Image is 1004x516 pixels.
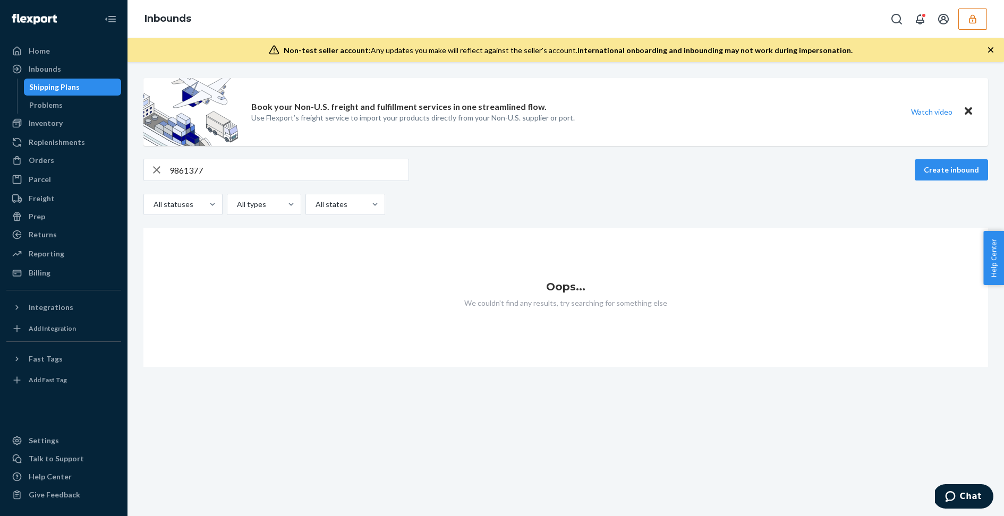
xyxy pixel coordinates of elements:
[6,468,121,485] a: Help Center
[962,104,975,119] button: Close
[983,231,1004,285] button: Help Center
[6,134,121,151] a: Replenishments
[6,226,121,243] a: Returns
[6,190,121,207] a: Freight
[169,159,409,180] input: Search inbounds by name, destination, msku...
[29,324,76,333] div: Add Integration
[6,299,121,316] button: Integrations
[6,152,121,169] a: Orders
[29,82,80,92] div: Shipping Plans
[29,100,63,110] div: Problems
[24,97,122,114] a: Problems
[904,104,959,119] button: Watch video
[6,450,121,467] button: Talk to Support
[29,155,54,166] div: Orders
[236,199,237,210] input: All types
[577,46,853,55] span: International onboarding and inbounding may not work during impersonation.
[6,486,121,503] button: Give Feedback
[6,320,121,337] a: Add Integration
[284,45,853,56] div: Any updates you make will reflect against the seller's account.
[144,13,191,24] a: Inbounds
[29,375,67,384] div: Add Fast Tag
[915,159,988,180] button: Create inbound
[6,372,121,389] a: Add Fast Tag
[29,302,73,313] div: Integrations
[152,199,154,210] input: All statuses
[29,268,50,278] div: Billing
[886,8,907,30] button: Open Search Box
[29,471,72,482] div: Help Center
[6,245,121,262] a: Reporting
[909,8,931,30] button: Open notifications
[6,264,121,281] a: Billing
[314,199,316,210] input: All states
[284,46,371,55] span: Non-test seller account:
[143,298,988,308] p: We couldn't find any results, try searching for something else
[100,8,121,30] button: Close Navigation
[6,61,121,78] a: Inbounds
[29,229,57,240] div: Returns
[29,489,80,500] div: Give Feedback
[29,193,55,204] div: Freight
[29,174,51,185] div: Parcel
[29,46,50,56] div: Home
[29,354,63,364] div: Fast Tags
[29,453,84,464] div: Talk to Support
[29,248,64,259] div: Reporting
[6,350,121,367] button: Fast Tags
[29,211,45,222] div: Prep
[143,281,988,293] h1: Oops...
[29,64,61,74] div: Inbounds
[6,432,121,449] a: Settings
[6,115,121,132] a: Inventory
[251,113,575,123] p: Use Flexport’s freight service to import your products directly from your Non-U.S. supplier or port.
[29,118,63,128] div: Inventory
[12,14,57,24] img: Flexport logo
[24,79,122,96] a: Shipping Plans
[6,208,121,225] a: Prep
[6,171,121,188] a: Parcel
[935,484,993,511] iframe: Opens a widget where you can chat to one of our agents
[933,8,954,30] button: Open account menu
[29,137,85,148] div: Replenishments
[136,4,200,35] ol: breadcrumbs
[6,42,121,59] a: Home
[29,435,59,446] div: Settings
[251,101,547,113] p: Book your Non-U.S. freight and fulfillment services in one streamlined flow.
